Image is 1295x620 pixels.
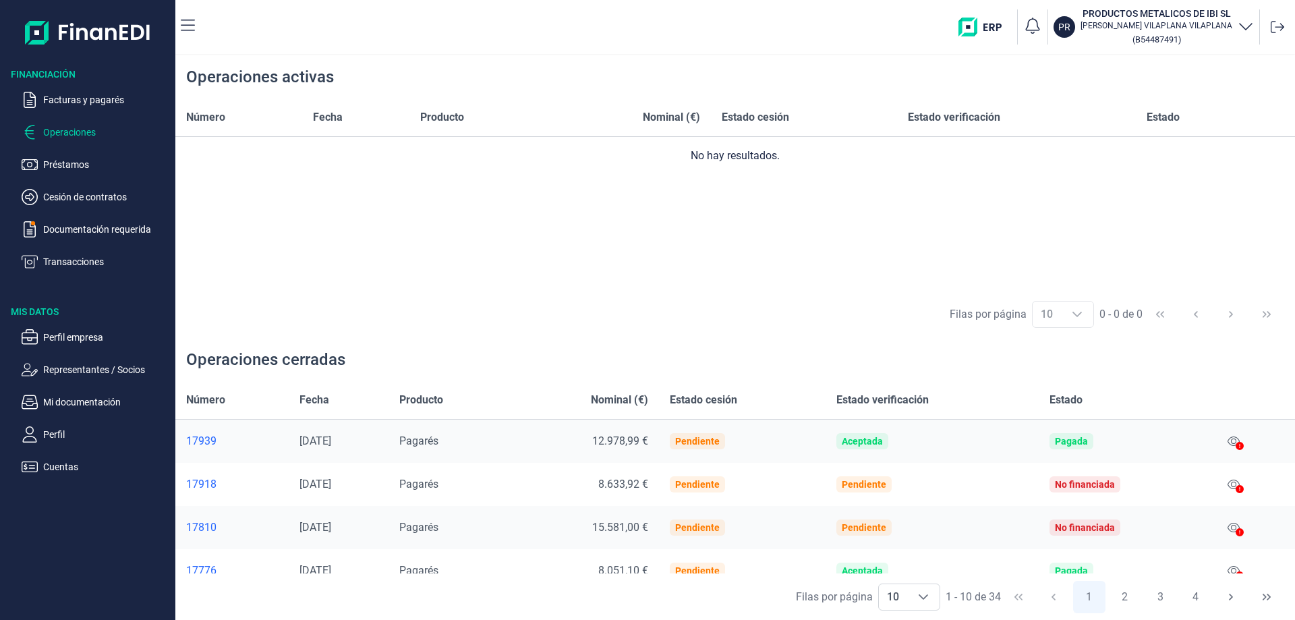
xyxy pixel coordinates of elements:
[22,394,170,410] button: Mi documentación
[1081,20,1232,31] p: [PERSON_NAME] VILAPLANA VILAPLANA
[1099,309,1143,320] span: 0 - 0 de 0
[1055,565,1088,576] div: Pagada
[670,392,737,408] span: Estado cesión
[43,426,170,443] p: Perfil
[836,392,929,408] span: Estado verificación
[22,221,170,237] button: Documentación requerida
[399,434,438,447] span: Pagarés
[907,584,940,610] div: Choose
[1215,581,1247,613] button: Next Page
[186,392,225,408] span: Número
[1054,7,1254,47] button: PRPRODUCTOS METALICOS DE IBI SL[PERSON_NAME] VILAPLANA VILAPLANA(B54487491)
[1055,522,1115,533] div: No financiada
[25,11,151,54] img: Logo de aplicación
[879,584,907,610] span: 10
[1215,298,1247,331] button: Next Page
[643,109,700,125] span: Nominal (€)
[186,521,278,534] a: 17810
[22,92,170,108] button: Facturas y pagarés
[313,109,343,125] span: Fecha
[43,157,170,173] p: Préstamos
[1108,581,1141,613] button: Page 2
[43,329,170,345] p: Perfil empresa
[598,564,648,577] span: 8.051,10 €
[1250,298,1283,331] button: Last Page
[22,426,170,443] button: Perfil
[842,436,883,447] div: Aceptada
[722,109,789,125] span: Estado cesión
[1037,581,1070,613] button: Previous Page
[43,92,170,108] p: Facturas y pagarés
[43,189,170,205] p: Cesión de contratos
[842,479,886,490] div: Pendiente
[22,459,170,475] button: Cuentas
[1073,581,1105,613] button: Page 1
[299,478,378,491] div: [DATE]
[1055,479,1115,490] div: No financiada
[1049,392,1083,408] span: Estado
[43,459,170,475] p: Cuentas
[22,189,170,205] button: Cesión de contratos
[946,592,1001,602] span: 1 - 10 de 34
[842,522,886,533] div: Pendiente
[592,521,648,534] span: 15.581,00 €
[299,434,378,448] div: [DATE]
[796,589,873,605] div: Filas por página
[299,564,378,577] div: [DATE]
[22,124,170,140] button: Operaciones
[1180,298,1212,331] button: Previous Page
[22,329,170,345] button: Perfil empresa
[420,109,464,125] span: Producto
[22,362,170,378] button: Representantes / Socios
[1144,581,1176,613] button: Page 3
[1061,302,1093,327] div: Choose
[1055,436,1088,447] div: Pagada
[1002,581,1035,613] button: First Page
[1180,581,1212,613] button: Page 4
[1058,20,1070,34] p: PR
[43,254,170,270] p: Transacciones
[43,394,170,410] p: Mi documentación
[43,124,170,140] p: Operaciones
[591,392,648,408] span: Nominal (€)
[22,254,170,270] button: Transacciones
[675,565,720,576] div: Pendiente
[598,478,648,490] span: 8.633,92 €
[950,306,1027,322] div: Filas por página
[186,478,278,491] a: 17918
[399,564,438,577] span: Pagarés
[1147,109,1180,125] span: Estado
[22,157,170,173] button: Préstamos
[186,109,225,125] span: Número
[43,221,170,237] p: Documentación requerida
[958,18,1012,36] img: erp
[908,109,1000,125] span: Estado verificación
[299,392,329,408] span: Fecha
[186,564,278,577] a: 17776
[186,148,1284,164] div: No hay resultados.
[675,479,720,490] div: Pendiente
[43,362,170,378] p: Representantes / Socios
[186,66,334,88] div: Operaciones activas
[186,434,278,448] a: 17939
[299,521,378,534] div: [DATE]
[186,349,345,370] div: Operaciones cerradas
[399,478,438,490] span: Pagarés
[592,434,648,447] span: 12.978,99 €
[675,522,720,533] div: Pendiente
[1144,298,1176,331] button: First Page
[842,565,883,576] div: Aceptada
[399,392,443,408] span: Producto
[1250,581,1283,613] button: Last Page
[675,436,720,447] div: Pendiente
[1132,34,1181,45] small: Copiar cif
[399,521,438,534] span: Pagarés
[1081,7,1232,20] h3: PRODUCTOS METALICOS DE IBI SL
